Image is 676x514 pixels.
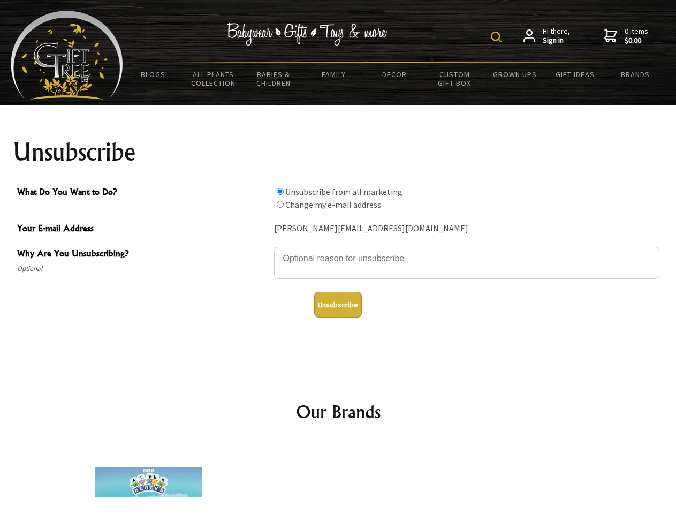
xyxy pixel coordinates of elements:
a: Decor [364,63,424,86]
a: Hi there,Sign in [523,27,570,46]
textarea: Why Are You Unsubscribing? [274,247,659,279]
button: Unsubscribe [314,292,362,318]
span: Optional [17,262,269,275]
strong: $0.00 [625,36,648,46]
div: [PERSON_NAME][EMAIL_ADDRESS][DOMAIN_NAME] [274,221,659,237]
a: Brands [605,63,666,86]
span: Your E-mail Address [17,222,269,237]
a: Family [304,63,364,86]
a: Gift Ideas [545,63,605,86]
a: Babies & Children [244,63,304,94]
a: Custom Gift Box [424,63,485,94]
a: All Plants Collection [184,63,244,94]
input: What Do You Want to Do? [277,201,284,208]
label: Unsubscribe from all marketing [285,186,402,197]
span: 0 items [625,26,648,46]
img: Babyware - Gifts - Toys and more... [11,11,123,100]
h1: Unsubscribe [13,139,664,165]
span: Why Are You Unsubscribing? [17,247,269,262]
input: What Do You Want to Do? [277,188,284,195]
h2: Our Brands [21,399,655,425]
a: Grown Ups [484,63,545,86]
img: product search [491,32,502,42]
label: Change my e-mail address [285,199,381,210]
a: 0 items$0.00 [604,27,648,46]
a: BLOGS [123,63,184,86]
strong: Sign in [543,36,570,46]
span: What Do You Want to Do? [17,185,269,201]
span: Hi there, [543,27,570,46]
img: Babywear - Gifts - Toys & more [227,23,388,46]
